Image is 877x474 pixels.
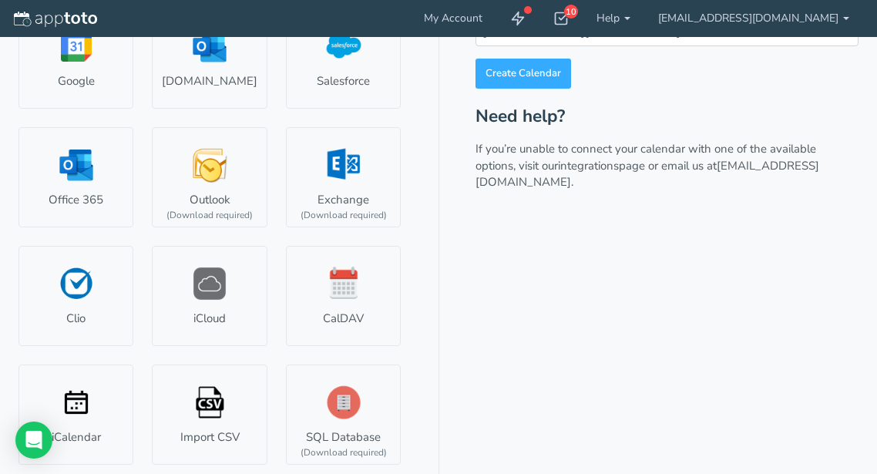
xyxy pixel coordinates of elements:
div: (Download required) [301,209,387,222]
div: Open Intercom Messenger [15,422,52,459]
div: (Download required) [301,446,387,459]
a: CalDAV [286,246,401,346]
a: SQL Database [286,365,401,465]
a: Salesforce [286,8,401,109]
a: Import CSV [152,365,267,465]
a: Create Calendar [475,59,571,89]
a: Office 365 [18,127,133,227]
a: [DOMAIN_NAME] [152,8,267,109]
h2: Need help? [475,107,859,126]
a: Google [18,8,133,109]
a: iCalendar [18,365,133,465]
img: logo-apptoto--white.svg [14,12,97,27]
a: integrations [558,158,619,173]
div: 10 [564,5,578,18]
a: Exchange [286,127,401,227]
a: [EMAIL_ADDRESS][DOMAIN_NAME]. [475,158,819,190]
a: iCloud [152,246,267,346]
a: Outlook [152,127,267,227]
p: If you’re unable to connect your calendar with one of the available options, visit our page or em... [475,141,859,190]
div: (Download required) [166,209,253,222]
a: Clio [18,246,133,346]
